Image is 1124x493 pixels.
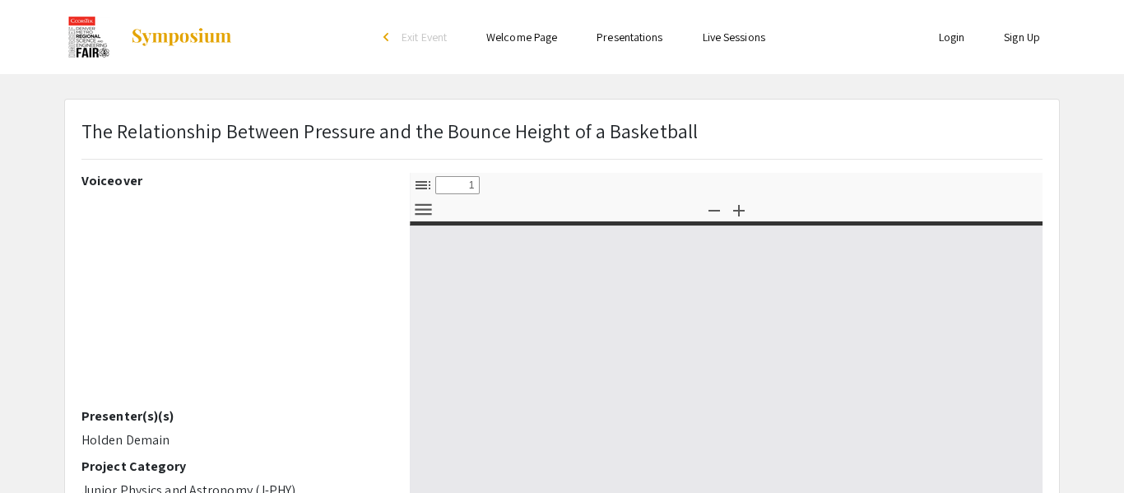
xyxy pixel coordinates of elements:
[409,198,437,221] button: Tools
[383,32,393,42] div: arrow_back_ios
[1004,30,1040,44] a: Sign Up
[64,16,233,58] a: CoorsTek Denver Metro Regional Science and Engineering Fair
[597,30,662,44] a: Presentations
[703,30,765,44] a: Live Sessions
[81,430,385,450] p: Holden Demain
[700,198,728,221] button: Zoom Out
[130,27,233,47] img: Symposium by ForagerOne
[939,30,965,44] a: Login
[81,116,698,146] p: The Relationship Between Pressure and the Bounce Height of a Basketball
[435,176,480,194] input: Page
[64,16,114,58] img: CoorsTek Denver Metro Regional Science and Engineering Fair
[486,30,557,44] a: Welcome Page
[402,30,447,44] span: Exit Event
[81,195,385,408] iframe: YouTube video player
[81,173,385,188] h2: Voiceover
[81,408,385,424] h2: Presenter(s)(s)
[725,198,753,221] button: Zoom In
[409,173,437,197] button: Toggle Sidebar
[81,458,385,474] h2: Project Category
